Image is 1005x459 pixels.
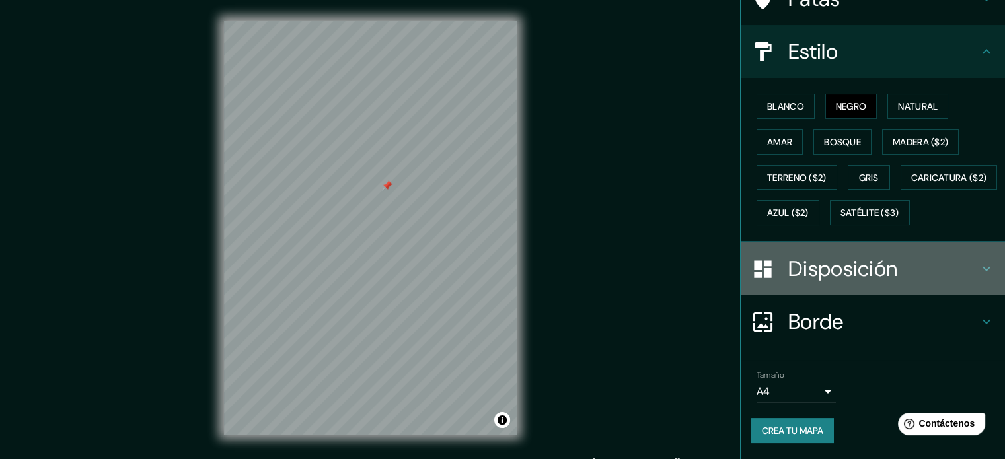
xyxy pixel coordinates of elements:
font: Satélite ($3) [840,207,899,219]
font: Bosque [824,136,861,148]
font: Disposición [788,255,897,283]
font: Tamaño [757,370,784,380]
font: Negro [836,100,867,112]
button: Terreno ($2) [757,165,837,190]
font: Azul ($2) [767,207,809,219]
font: Borde [788,308,844,335]
font: Caricatura ($2) [911,172,987,184]
font: Natural [898,100,938,112]
font: A4 [757,384,770,398]
font: Terreno ($2) [767,172,827,184]
canvas: Mapa [224,21,517,435]
font: Madera ($2) [893,136,948,148]
button: Crea tu mapa [751,418,834,443]
button: Amar [757,129,803,155]
div: A4 [757,381,836,402]
button: Negro [825,94,877,119]
div: Estilo [741,25,1005,78]
button: Gris [848,165,890,190]
button: Natural [887,94,948,119]
button: Madera ($2) [882,129,959,155]
font: Amar [767,136,792,148]
button: Activar o desactivar atribución [494,412,510,428]
iframe: Lanzador de widgets de ayuda [887,407,990,444]
div: Disposición [741,242,1005,295]
button: Caricatura ($2) [901,165,998,190]
button: Blanco [757,94,815,119]
font: Blanco [767,100,804,112]
button: Satélite ($3) [830,200,910,225]
button: Azul ($2) [757,200,819,225]
font: Crea tu mapa [762,425,823,437]
button: Bosque [813,129,872,155]
font: Gris [859,172,879,184]
font: Estilo [788,38,838,65]
div: Borde [741,295,1005,348]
